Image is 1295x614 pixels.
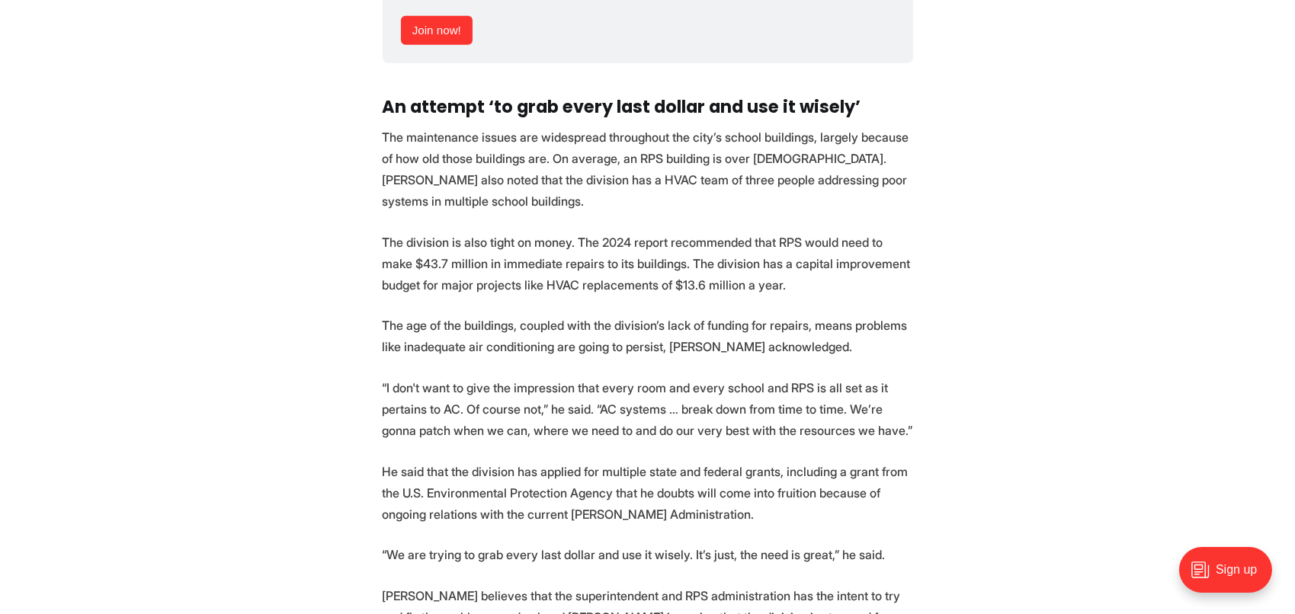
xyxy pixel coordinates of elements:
p: He said that the division has applied for multiple state and federal grants, including a grant fr... [383,461,913,525]
p: The division is also tight on money. The 2024 report recommended that RPS would need to make $43.... [383,232,913,296]
a: Join now! [401,16,473,45]
p: “I don't want to give the impression that every room and every school and RPS is all set as it pe... [383,377,913,441]
p: The age of the buildings, coupled with the division’s lack of funding for repairs, means problems... [383,315,913,357]
p: “We are trying to grab every last dollar and use it wisely. It’s just, the need is great,” he said. [383,544,913,565]
strong: An attempt ‘to grab every last dollar and use it wisely’ [383,94,861,119]
iframe: portal-trigger [1166,539,1295,614]
p: The maintenance issues are widespread throughout the city’s school buildings, largely because of ... [383,126,913,212]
